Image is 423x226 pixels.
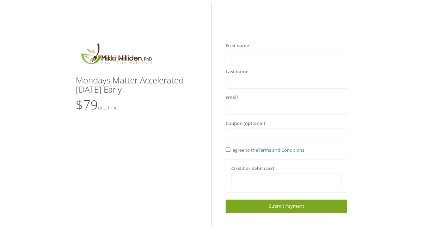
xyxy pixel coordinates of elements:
label: First name [226,42,249,49]
label: Last name [226,68,248,75]
iframe: Secure card payment input frame [236,177,337,183]
span: Submit Payment [269,203,304,209]
span: I agree to the [226,147,304,153]
label: Email [226,94,238,101]
a: Submit Payment [226,200,347,213]
label: Coupon (optional) [226,120,265,127]
span: $79 [76,96,118,113]
small: One time [98,104,118,111]
a: Terms and Conditions [258,147,304,153]
label: Credit or debit card [231,165,274,172]
img: MikkiLogoMain.png [76,42,156,69]
h3: Mondays Matter Accelerated [DATE] Early [76,76,197,94]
